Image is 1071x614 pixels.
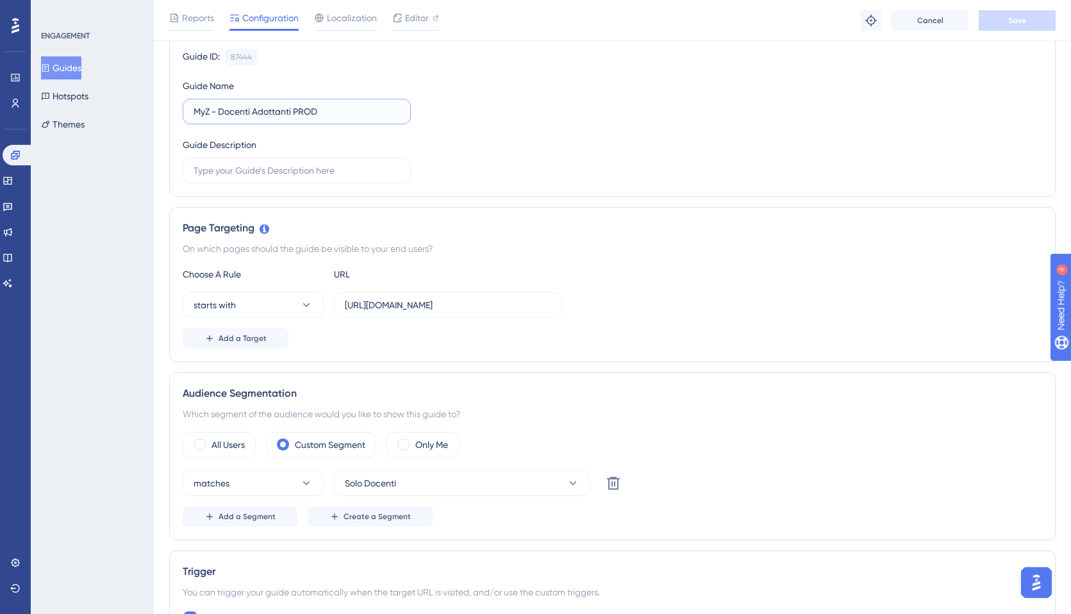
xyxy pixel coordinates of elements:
div: 87444 [231,52,252,62]
button: Hotspots [41,85,88,108]
button: Add a Segment [183,506,297,527]
span: Configuration [242,10,299,26]
div: Choose A Rule [183,267,324,282]
span: Localization [327,10,377,26]
span: Cancel [917,15,943,26]
span: starts with [194,297,236,313]
div: On which pages should the guide be visible to your end users? [183,241,1042,256]
div: Guide Description [183,137,256,153]
label: All Users [212,437,245,452]
div: Which segment of the audience would you like to show this guide to? [183,406,1042,422]
div: You can trigger your guide automatically when the target URL is visited, and/or use the custom tr... [183,585,1042,600]
button: Create a Segment [308,506,433,527]
div: Guide Name [183,78,234,94]
span: Add a Target [219,333,267,344]
button: Solo Docenti [334,470,590,496]
span: Create a Segment [344,511,411,522]
div: URL [334,267,475,282]
div: ENGAGEMENT [41,31,90,41]
button: starts with [183,292,324,318]
button: Save [979,10,1056,31]
div: 4 [89,6,93,17]
span: Editor [405,10,429,26]
button: Themes [41,113,85,136]
div: Audience Segmentation [183,386,1042,401]
span: Save [1008,15,1026,26]
label: Custom Segment [295,437,365,452]
input: yourwebsite.com/path [345,298,551,312]
button: Add a Target [183,328,288,349]
button: matches [183,470,324,496]
div: Page Targeting [183,220,1042,236]
iframe: UserGuiding AI Assistant Launcher [1017,563,1056,602]
input: Type your Guide’s Description here [194,163,400,178]
span: matches [194,476,229,491]
button: Cancel [892,10,968,31]
span: Need Help? [30,3,80,19]
div: Trigger [183,564,1042,579]
button: Guides [41,56,81,79]
div: Guide ID: [183,49,220,65]
input: Type your Guide’s Name here [194,104,400,119]
label: Only Me [415,437,448,452]
span: Solo Docenti [345,476,396,491]
span: Reports [182,10,214,26]
span: Add a Segment [219,511,276,522]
